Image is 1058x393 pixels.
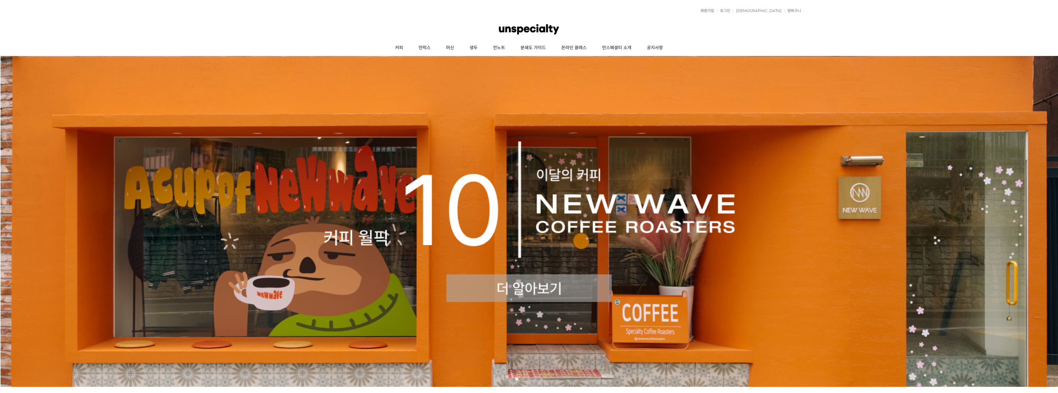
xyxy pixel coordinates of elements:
a: 4 [534,378,537,381]
a: 2 [521,378,525,381]
a: 머신 [438,40,462,56]
a: 커피 [387,40,411,56]
a: 분쇄도 가이드 [513,40,554,56]
a: [DEMOGRAPHIC_DATA] [733,9,782,13]
a: 회원가입 [698,9,714,13]
a: 공지사항 [639,40,671,56]
a: 온라인 클래스 [554,40,594,56]
a: 5 [540,378,543,381]
a: 언럭스 [411,40,438,56]
a: 언노트 [485,40,513,56]
a: 3 [528,378,531,381]
a: 1 [515,378,518,381]
a: 생두 [462,40,485,56]
a: 로그인 [717,9,730,13]
img: 언스페셜티 몰 [499,20,559,39]
a: 장바구니 [784,9,801,13]
a: 언스페셜티 소개 [594,40,639,56]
